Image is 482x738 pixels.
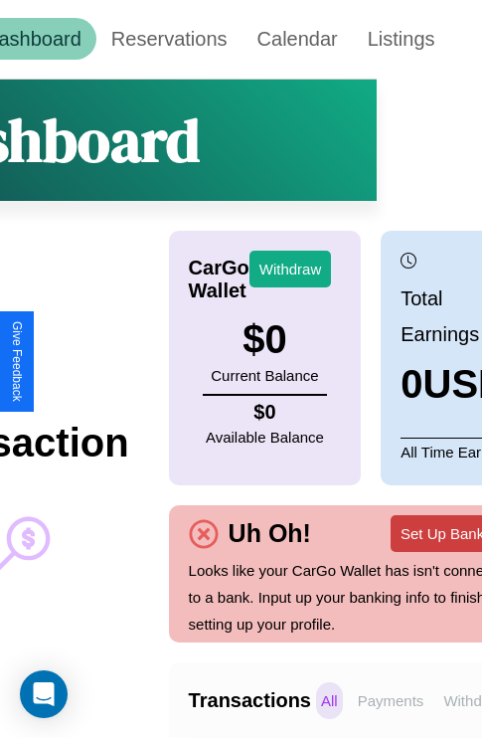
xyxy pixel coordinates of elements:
p: Payments [353,682,429,719]
button: Withdraw [249,251,332,287]
p: All [316,682,343,719]
h4: Uh Oh! [219,519,321,548]
a: Listings [353,18,450,60]
div: Give Feedback [10,321,24,402]
a: Calendar [242,18,353,60]
a: Reservations [96,18,242,60]
h4: Transactions [189,689,311,712]
div: Open Intercom Messenger [20,670,68,718]
h3: $ 0 [211,317,318,362]
p: Available Balance [206,424,324,451]
p: Current Balance [211,362,318,389]
h4: CarGo Wallet [189,257,249,302]
h4: $ 0 [206,401,324,424]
